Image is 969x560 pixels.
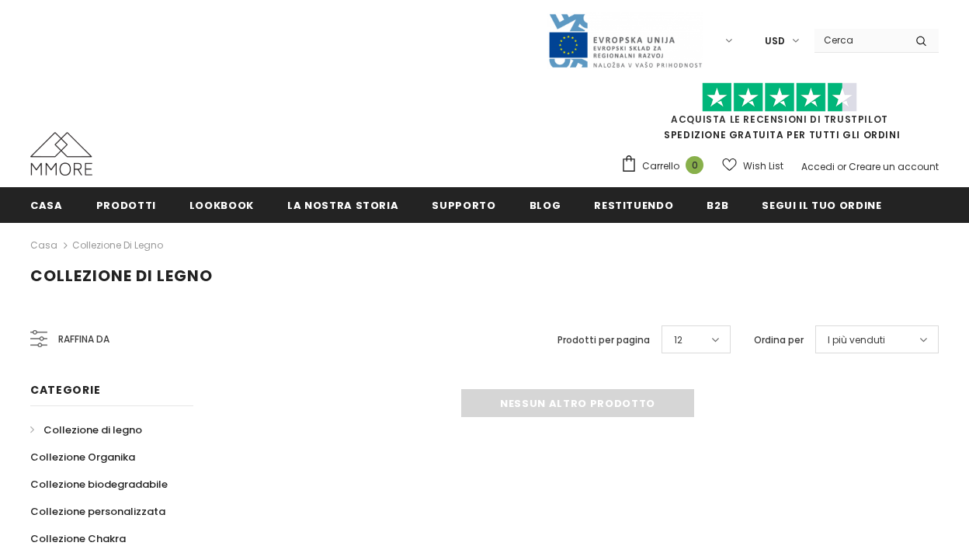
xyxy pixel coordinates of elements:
[620,89,939,141] span: SPEDIZIONE GRATUITA PER TUTTI GLI ORDINI
[30,382,100,398] span: Categorie
[30,504,165,519] span: Collezione personalizzata
[620,155,711,178] a: Carrello 0
[30,265,213,287] span: Collezione di legno
[432,187,495,222] a: supporto
[743,158,783,174] span: Wish List
[707,187,728,222] a: B2B
[849,160,939,173] a: Creare un account
[30,471,168,498] a: Collezione biodegradabile
[30,416,142,443] a: Collezione di legno
[801,160,835,173] a: Accedi
[30,187,63,222] a: Casa
[837,160,846,173] span: or
[30,236,57,255] a: Casa
[287,187,398,222] a: La nostra storia
[547,12,703,69] img: Javni Razpis
[642,158,679,174] span: Carrello
[814,29,904,51] input: Search Site
[547,33,703,47] a: Javni Razpis
[30,477,168,492] span: Collezione biodegradabile
[674,332,682,348] span: 12
[762,187,881,222] a: Segui il tuo ordine
[828,332,885,348] span: I più venduti
[96,198,156,213] span: Prodotti
[30,450,135,464] span: Collezione Organika
[189,187,254,222] a: Lookbook
[702,82,857,113] img: Fidati di Pilot Stars
[30,443,135,471] a: Collezione Organika
[686,156,703,174] span: 0
[722,152,783,179] a: Wish List
[189,198,254,213] span: Lookbook
[557,332,650,348] label: Prodotti per pagina
[530,187,561,222] a: Blog
[58,331,109,348] span: Raffina da
[754,332,804,348] label: Ordina per
[96,187,156,222] a: Prodotti
[762,198,881,213] span: Segui il tuo ordine
[530,198,561,213] span: Blog
[432,198,495,213] span: supporto
[30,498,165,525] a: Collezione personalizzata
[671,113,888,126] a: Acquista le recensioni di TrustPilot
[30,531,126,546] span: Collezione Chakra
[707,198,728,213] span: B2B
[30,198,63,213] span: Casa
[72,238,163,252] a: Collezione di legno
[30,525,126,552] a: Collezione Chakra
[287,198,398,213] span: La nostra storia
[43,423,142,437] span: Collezione di legno
[594,187,673,222] a: Restituendo
[30,132,92,176] img: Casi MMORE
[594,198,673,213] span: Restituendo
[765,33,785,49] span: USD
